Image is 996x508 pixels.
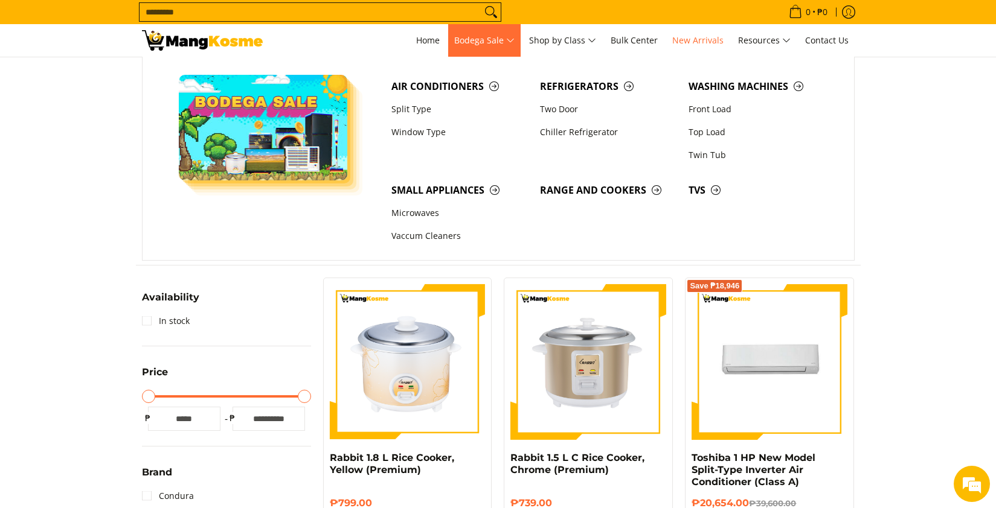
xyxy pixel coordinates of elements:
a: Refrigerators [534,75,683,98]
span: Bodega Sale [454,33,515,48]
span: Washing Machines [689,79,825,94]
a: Washing Machines [683,75,831,98]
span: ₱ [142,412,154,424]
a: Small Appliances [385,179,534,202]
a: Bulk Center [605,24,664,57]
span: Availability [142,293,199,302]
a: Two Door [534,98,683,121]
span: New Arrivals [672,34,724,46]
span: Refrigerators [540,79,676,94]
img: Bodega Sale [179,75,348,180]
span: ₱ [227,412,239,424]
a: Range and Cookers [534,179,683,202]
summary: Open [142,367,168,386]
a: Bodega Sale [448,24,521,57]
a: Top Load [683,121,831,144]
a: Rabbit 1.5 L C Rice Cooker, Chrome (Premium) [510,452,644,475]
img: Toshiba 1 HP New Model Split-Type Inverter Air Conditioner (Class A) [692,284,847,440]
img: https://mangkosme.com/products/rabbit-1-8-l-rice-cooker-yellow-class-a [330,284,486,440]
summary: Open [142,468,172,486]
a: New Arrivals [666,24,730,57]
a: Front Load [683,98,831,121]
span: • [785,5,831,19]
summary: Open [142,293,199,311]
span: Brand [142,468,172,477]
a: Rabbit 1.8 L Rice Cooker, Yellow (Premium) [330,452,454,475]
span: TVs [689,183,825,198]
a: Vaccum Cleaners [385,225,534,248]
span: Range and Cookers [540,183,676,198]
a: Toshiba 1 HP New Model Split-Type Inverter Air Conditioner (Class A) [692,452,815,487]
span: Home [416,34,440,46]
a: Condura [142,486,194,506]
img: New Arrivals: Fresh Release from The Premium Brands l Mang Kosme [142,30,263,51]
a: Window Type [385,121,534,144]
span: Price [142,367,168,377]
nav: Main Menu [275,24,855,57]
button: Search [481,3,501,21]
span: ₱0 [815,8,829,16]
a: Twin Tub [683,144,831,167]
a: TVs [683,179,831,202]
span: Air Conditioners [391,79,528,94]
span: Save ₱18,946 [690,282,739,290]
a: Microwaves [385,202,534,225]
a: Resources [732,24,797,57]
span: 0 [804,8,812,16]
img: https://mangkosme.com/products/rabbit-1-5-l-c-rice-cooker-chrome-class-a [510,284,666,440]
a: Air Conditioners [385,75,534,98]
a: Chiller Refrigerator [534,121,683,144]
span: Resources [738,33,791,48]
a: Contact Us [799,24,855,57]
a: Shop by Class [523,24,602,57]
span: Contact Us [805,34,849,46]
span: Bulk Center [611,34,658,46]
a: Home [410,24,446,57]
a: In stock [142,311,190,331]
span: Small Appliances [391,183,528,198]
a: Split Type [385,98,534,121]
span: Shop by Class [529,33,596,48]
del: ₱39,600.00 [749,498,796,508]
